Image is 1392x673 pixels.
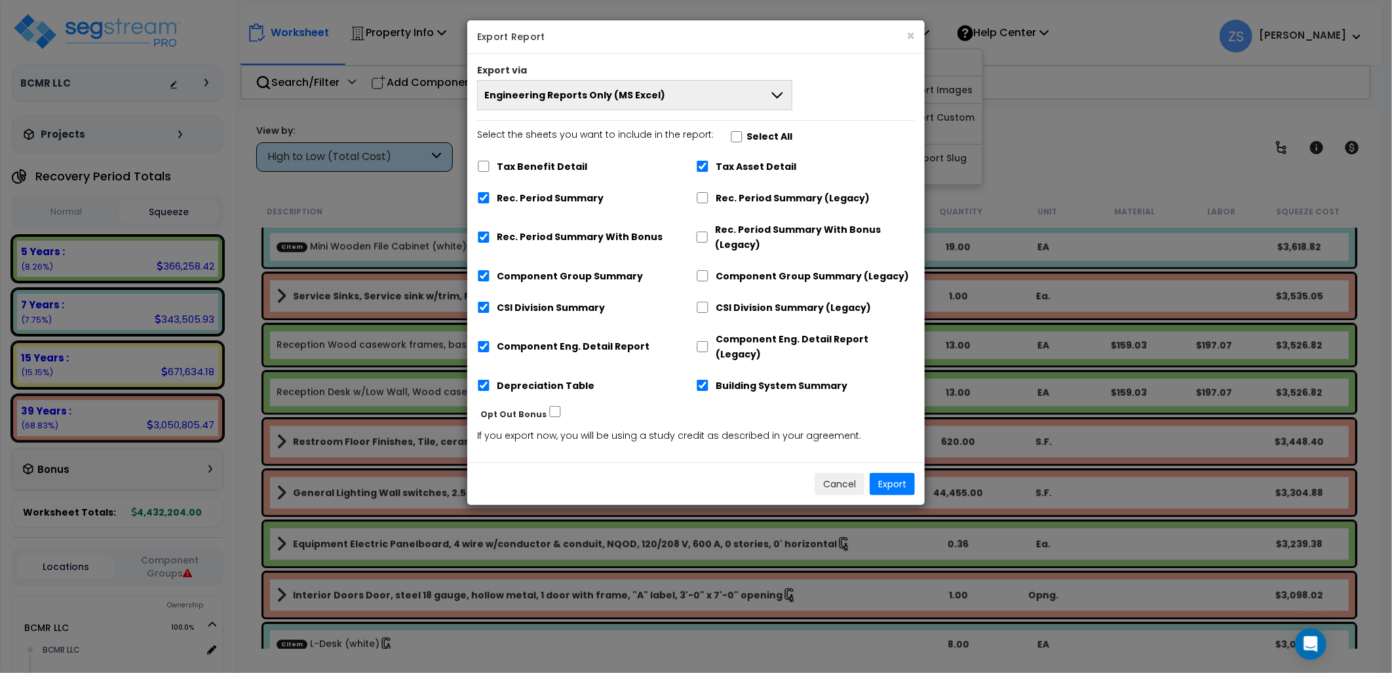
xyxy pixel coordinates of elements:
[870,473,915,495] button: Export
[815,473,864,495] button: Cancel
[746,129,792,144] label: Select All
[477,428,915,444] p: If you export now, you will be using a study credit as described in your agreement.
[716,191,870,206] label: Rec. Period Summary (Legacy)
[716,269,909,284] label: Component Group Summary (Legacy)
[1295,628,1326,660] div: Open Intercom Messenger
[497,300,605,316] label: CSI Division Summary
[715,222,915,253] label: Rec. Period Summary With Bonus (Legacy)
[477,30,915,43] h5: Export Report
[716,300,871,316] label: CSI Division Summary (Legacy)
[716,159,796,174] label: Tax Asset Detail
[497,378,594,394] label: Depreciation Table
[497,230,663,245] label: Rec. Period Summary With Bonus
[484,89,665,102] span: Engineering Reports Only (MS Excel)
[906,29,915,43] button: ×
[716,332,915,362] label: Component Eng. Detail Report (Legacy)
[480,407,547,422] label: Opt Out Bonus
[497,159,587,174] label: Tax Benefit Detail
[477,80,792,110] button: Engineering Reports Only (MS Excel)
[477,127,714,143] p: Select the sheets you want to include in the report:
[730,131,743,142] input: Select the sheets you want to include in the report:Select All
[716,378,847,394] label: Building System Summary
[497,269,643,284] label: Component Group Summary
[497,339,649,354] label: Component Eng. Detail Report
[497,191,604,206] label: Rec. Period Summary
[477,64,527,77] label: Export via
